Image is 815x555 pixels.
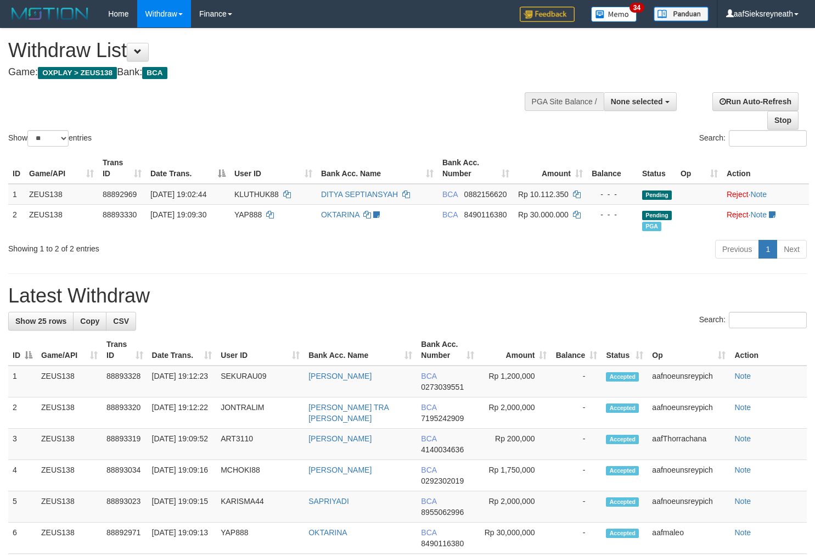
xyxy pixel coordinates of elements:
a: 1 [758,240,777,259]
th: Bank Acc. Number: activate to sort column ascending [438,153,514,184]
th: User ID: activate to sort column ascending [230,153,317,184]
td: [DATE] 19:12:22 [148,397,217,429]
td: 88893319 [102,429,148,460]
span: 88893330 [103,210,137,219]
th: ID: activate to sort column descending [8,334,37,366]
span: OXPLAY > ZEUS138 [38,67,117,79]
h1: Latest Withdraw [8,285,807,307]
td: 88893328 [102,366,148,397]
span: Copy 8955062996 to clipboard [421,508,464,517]
div: Showing 1 to 2 of 2 entries [8,239,331,254]
td: 2 [8,204,25,236]
td: 6 [8,523,37,554]
span: Accepted [606,435,639,444]
td: 88892971 [102,523,148,554]
th: ID [8,153,25,184]
a: Stop [767,111,799,130]
td: SEKURAU09 [216,366,304,397]
span: BCA [442,210,458,219]
a: Note [750,210,767,219]
td: 88893034 [102,460,148,491]
h1: Withdraw List [8,40,532,61]
td: aafnoeunsreypich [648,366,730,397]
td: ART3110 [216,429,304,460]
a: Run Auto-Refresh [712,92,799,111]
a: SAPRIYADI [308,497,349,506]
a: Note [734,466,751,474]
span: BCA [421,528,436,537]
td: 3 [8,429,37,460]
a: [PERSON_NAME] [308,372,372,380]
td: ZEUS138 [25,204,98,236]
td: ZEUS138 [37,523,102,554]
span: Copy 8490116380 to clipboard [421,539,464,548]
td: aafnoeunsreypich [648,491,730,523]
th: Bank Acc. Name: activate to sort column ascending [304,334,417,366]
td: [DATE] 19:09:52 [148,429,217,460]
td: 4 [8,460,37,491]
span: Accepted [606,529,639,538]
td: [DATE] 19:09:13 [148,523,217,554]
th: Trans ID: activate to sort column ascending [102,334,148,366]
th: Action [730,334,807,366]
select: Showentries [27,130,69,147]
th: Trans ID: activate to sort column ascending [98,153,146,184]
td: Rp 30,000,000 [479,523,551,554]
span: Accepted [606,403,639,413]
td: - [551,397,602,429]
th: Status [638,153,676,184]
th: Amount: activate to sort column ascending [479,334,551,366]
td: ZEUS138 [37,429,102,460]
td: Rp 1,200,000 [479,366,551,397]
td: 1 [8,184,25,205]
a: Copy [73,312,106,330]
th: User ID: activate to sort column ascending [216,334,304,366]
span: Copy 0273039551 to clipboard [421,383,464,391]
span: 88892969 [103,190,137,199]
td: MCHOKI88 [216,460,304,491]
td: - [551,429,602,460]
span: Copy 4140034636 to clipboard [421,445,464,454]
span: BCA [442,190,458,199]
td: ZEUS138 [25,184,98,205]
span: Accepted [606,372,639,382]
span: BCA [421,434,436,443]
label: Search: [699,312,807,328]
img: panduan.png [654,7,709,21]
td: - [551,366,602,397]
a: Note [750,190,767,199]
span: YAP888 [234,210,262,219]
a: Show 25 rows [8,312,74,330]
h4: Game: Bank: [8,67,532,78]
a: [PERSON_NAME] TRA [PERSON_NAME] [308,403,389,423]
td: - [551,491,602,523]
td: 5 [8,491,37,523]
td: aafmaleo [648,523,730,554]
span: KLUTHUK88 [234,190,279,199]
a: DITYA SEPTIANSYAH [321,190,398,199]
a: Reject [727,190,749,199]
span: Accepted [606,466,639,475]
a: Previous [715,240,759,259]
td: 88893023 [102,491,148,523]
img: MOTION_logo.png [8,5,92,22]
th: Date Trans.: activate to sort column ascending [148,334,217,366]
td: - [551,523,602,554]
th: Balance: activate to sort column ascending [551,334,602,366]
img: Feedback.jpg [520,7,575,22]
td: ZEUS138 [37,491,102,523]
th: Action [722,153,809,184]
span: Pending [642,190,672,200]
td: Rp 2,000,000 [479,491,551,523]
span: Copy 8490116380 to clipboard [464,210,507,219]
a: [PERSON_NAME] [308,466,372,474]
span: [DATE] 19:02:44 [150,190,206,199]
td: [DATE] 19:09:15 [148,491,217,523]
span: BCA [142,67,167,79]
a: Note [734,434,751,443]
td: 2 [8,397,37,429]
span: BCA [421,466,436,474]
th: Game/API: activate to sort column ascending [25,153,98,184]
th: Balance [587,153,638,184]
th: Op: activate to sort column ascending [648,334,730,366]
